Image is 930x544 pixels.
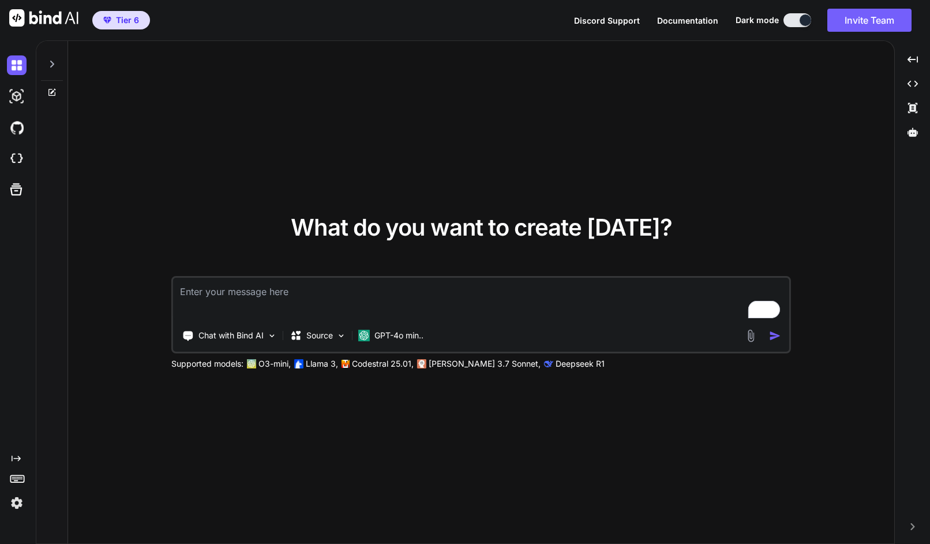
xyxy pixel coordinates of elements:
[92,11,150,29] button: premiumTier 6
[258,358,291,370] p: O3-mini,
[358,330,370,341] img: GPT-4o mini
[9,9,78,27] img: Bind AI
[247,359,256,368] img: GPT-4
[744,329,757,342] img: attachment
[116,14,139,26] span: Tier 6
[342,360,350,368] img: Mistral-AI
[103,17,111,24] img: premium
[352,358,414,370] p: Codestral 25.01,
[7,55,27,75] img: darkChat
[736,14,779,26] span: Dark mode
[171,358,243,370] p: Supported models:
[7,118,27,137] img: githubDark
[556,358,605,370] p: Deepseek R1
[267,331,277,341] img: Pick Tools
[336,331,346,341] img: Pick Models
[306,358,338,370] p: Llama 3,
[574,14,640,27] button: Discord Support
[544,359,553,368] img: claude
[7,149,27,169] img: cloudideIcon
[294,359,303,368] img: Llama2
[574,16,640,25] span: Discord Support
[7,493,27,513] img: settings
[291,213,672,241] span: What do you want to create [DATE]?
[374,330,423,341] p: GPT-4o min..
[173,278,789,321] textarea: To enrich screen reader interactions, please activate Accessibility in Grammarly extension settings
[429,358,541,370] p: [PERSON_NAME] 3.7 Sonnet,
[657,16,718,25] span: Documentation
[657,14,718,27] button: Documentation
[417,359,426,368] img: claude
[827,9,912,32] button: Invite Team
[306,330,333,341] p: Source
[7,87,27,106] img: darkAi-studio
[769,330,781,342] img: icon
[198,330,264,341] p: Chat with Bind AI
